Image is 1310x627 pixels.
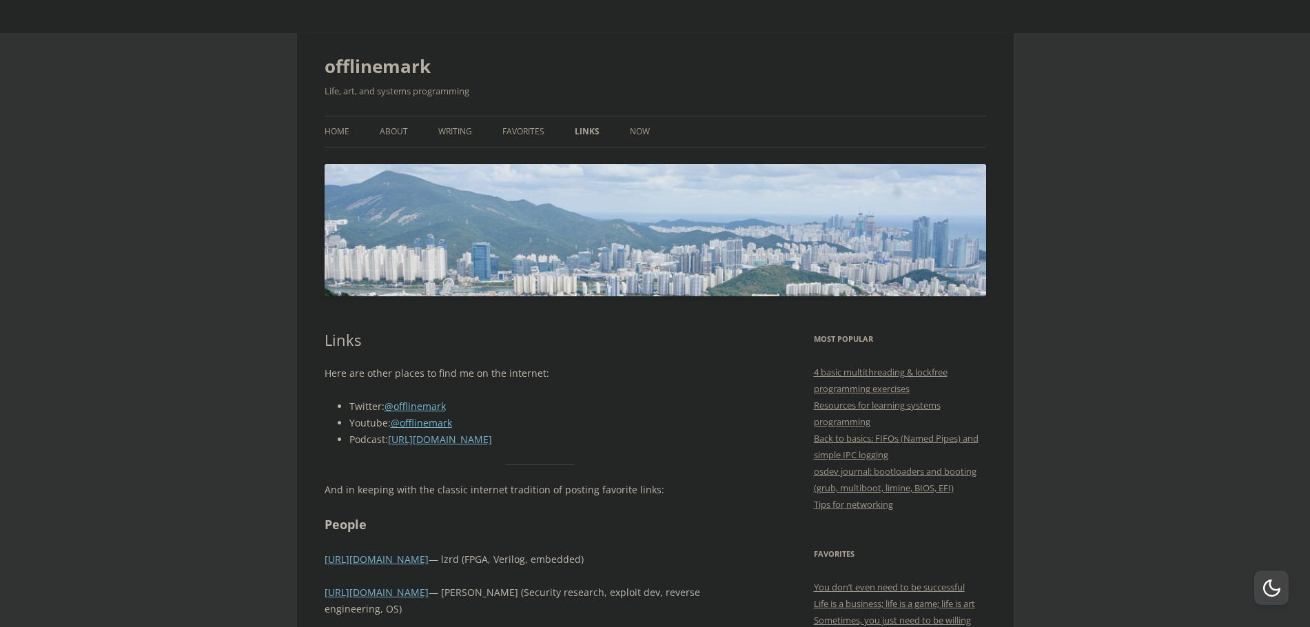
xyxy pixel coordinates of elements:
a: About [380,116,408,147]
h3: Most Popular [814,331,986,347]
li: Twitter: [349,398,755,415]
li: Youtube: [349,415,755,431]
img: offlinemark [325,164,986,296]
a: Now [630,116,650,147]
p: — lzrd (FPGA, Verilog, embedded) [325,551,755,568]
li: Podcast: [349,431,755,448]
a: @offlinemark [385,400,446,413]
a: [URL][DOMAIN_NAME] [325,553,429,566]
p: Here are other places to find me on the internet: [325,365,755,382]
a: osdev journal: bootloaders and booting (grub, multiboot, limine, BIOS, EFI) [814,465,976,494]
a: Writing [438,116,472,147]
a: [URL][DOMAIN_NAME] [325,586,429,599]
h2: People [325,515,755,535]
a: Favorites [502,116,544,147]
a: Sometimes, you just need to be willing [814,614,971,626]
h3: Favorites [814,546,986,562]
h2: Life, art, and systems programming [325,83,986,99]
a: Home [325,116,349,147]
a: @offlinemark [391,416,452,429]
a: Life is a business; life is a game; life is art [814,597,975,610]
h1: Links [325,331,755,349]
p: — [PERSON_NAME] (Security research, exploit dev, reverse engineering, OS) [325,584,755,617]
a: You don’t even need to be successful [814,581,965,593]
a: offlinemark [325,50,431,83]
a: Resources for learning systems programming [814,399,941,428]
a: 4 basic multithreading & lockfree programming exercises [814,366,948,395]
a: Links [575,116,600,147]
p: And in keeping with the classic internet tradition of posting favorite links: [325,482,755,498]
a: Back to basics: FIFOs (Named Pipes) and simple IPC logging [814,432,979,461]
a: [URL][DOMAIN_NAME] [388,433,492,446]
a: Tips for networking [814,498,893,511]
